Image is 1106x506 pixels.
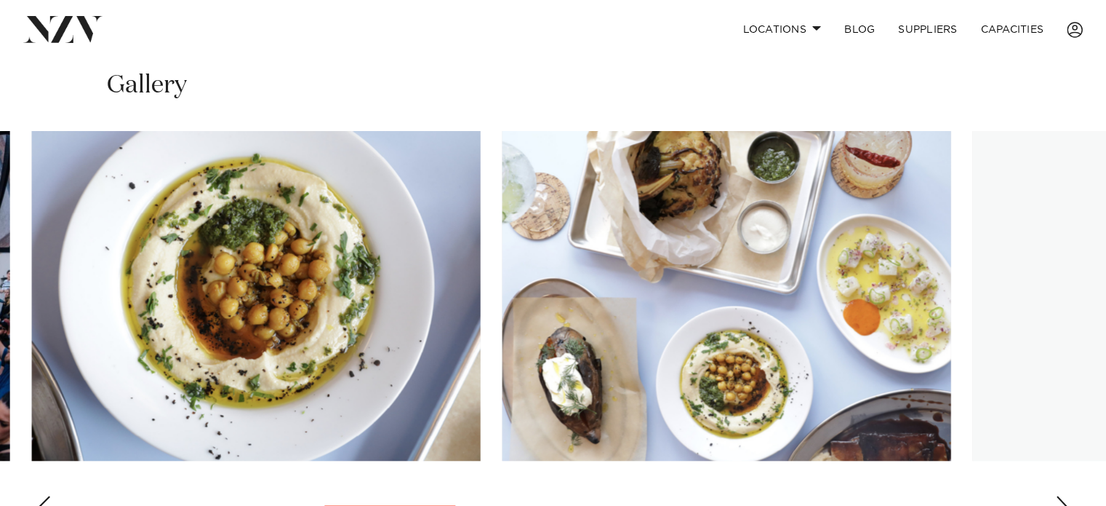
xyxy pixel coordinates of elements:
[32,131,481,461] swiper-slide: 4 / 13
[969,14,1056,45] a: Capacities
[833,14,886,45] a: BLOG
[731,14,833,45] a: Locations
[886,14,969,45] a: SUPPLIERS
[23,16,103,42] img: nzv-logo.png
[107,69,187,102] h2: Gallery
[502,131,951,461] swiper-slide: 5 / 13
